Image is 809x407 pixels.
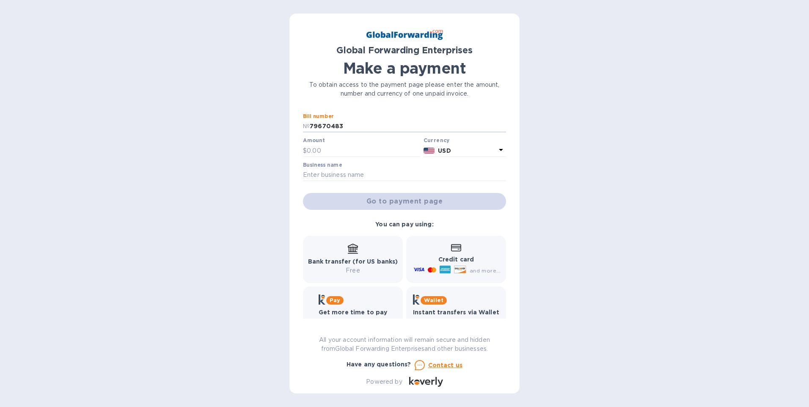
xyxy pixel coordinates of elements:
b: Global Forwarding Enterprises [336,45,473,55]
b: USD [438,147,451,154]
u: Contact us [428,362,463,368]
p: Free [413,317,499,326]
b: Wallet [424,297,443,303]
b: Instant transfers via Wallet [413,309,499,316]
p: Up to 12 weeks [319,317,388,326]
b: Currency [424,137,450,143]
p: To obtain access to the payment page please enter the amount, number and currency of one unpaid i... [303,80,506,98]
b: Get more time to pay [319,309,388,316]
input: Enter bill number [310,120,506,133]
label: Business name [303,162,342,168]
input: Enter business name [303,169,506,181]
h1: Make a payment [303,59,506,77]
label: Amount [303,138,325,143]
img: USD [424,148,435,154]
p: $ [303,146,307,155]
p: All your account information will remain secure and hidden from Global Forwarding Enterprises and... [303,335,506,353]
b: You can pay using: [375,221,433,228]
span: and more... [470,267,501,274]
label: Bill number [303,114,333,119]
b: Pay [330,297,340,303]
b: Bank transfer (for US banks) [308,258,398,265]
p: № [303,122,310,131]
input: 0.00 [307,144,420,157]
p: Powered by [366,377,402,386]
b: Have any questions? [347,361,411,368]
b: Credit card [438,256,474,263]
p: Free [308,266,398,275]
